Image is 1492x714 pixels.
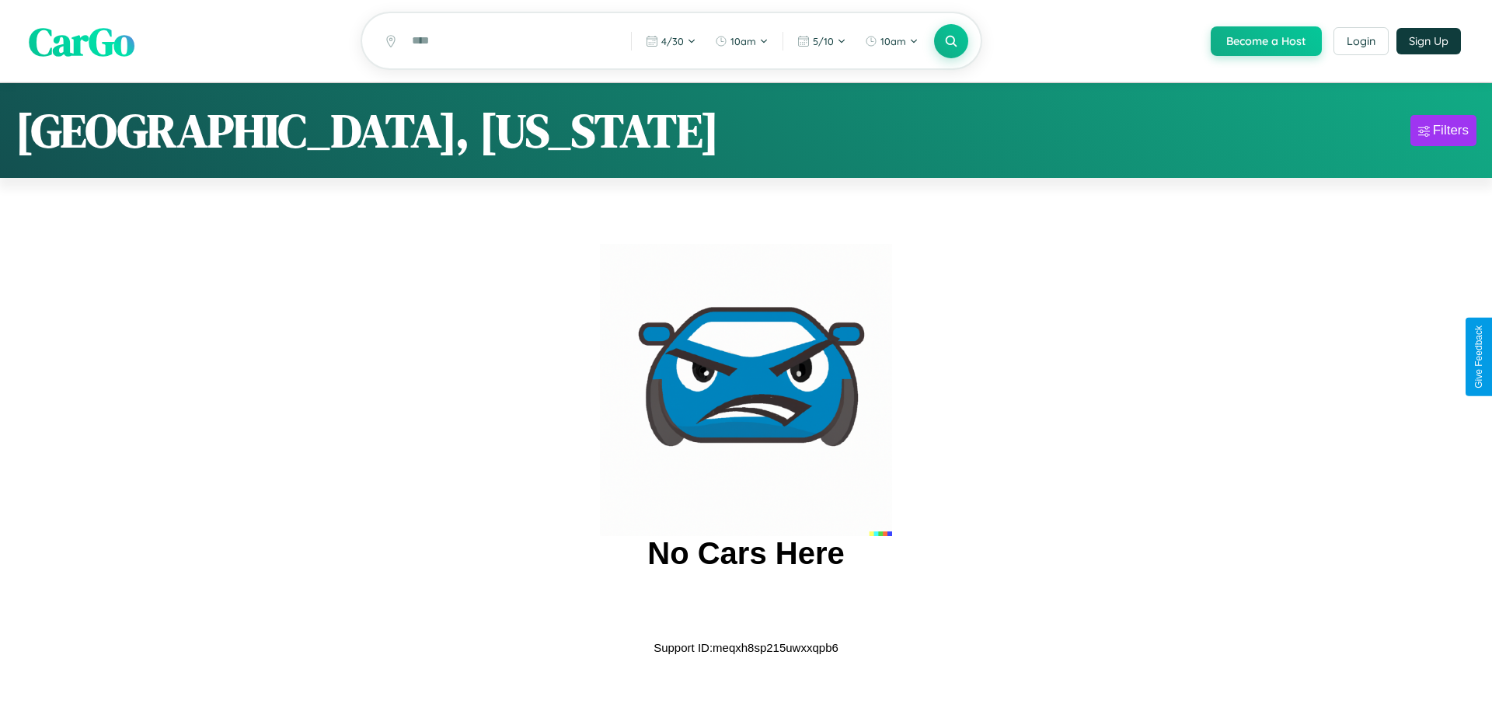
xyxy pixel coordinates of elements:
button: Filters [1410,115,1476,146]
div: Give Feedback [1473,326,1484,388]
h2: No Cars Here [647,536,844,571]
button: 10am [857,29,926,54]
button: 10am [707,29,776,54]
span: 10am [880,35,906,47]
img: car [600,244,892,536]
button: Login [1333,27,1389,55]
span: 5 / 10 [813,35,834,47]
span: CarGo [29,14,134,68]
span: 10am [730,35,756,47]
p: Support ID: meqxh8sp215uwxxqpb6 [654,637,838,658]
button: Become a Host [1211,26,1322,56]
span: 4 / 30 [661,35,684,47]
button: 4/30 [638,29,704,54]
button: 5/10 [790,29,854,54]
h1: [GEOGRAPHIC_DATA], [US_STATE] [16,99,719,162]
button: Sign Up [1396,28,1461,54]
div: Filters [1433,123,1469,138]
